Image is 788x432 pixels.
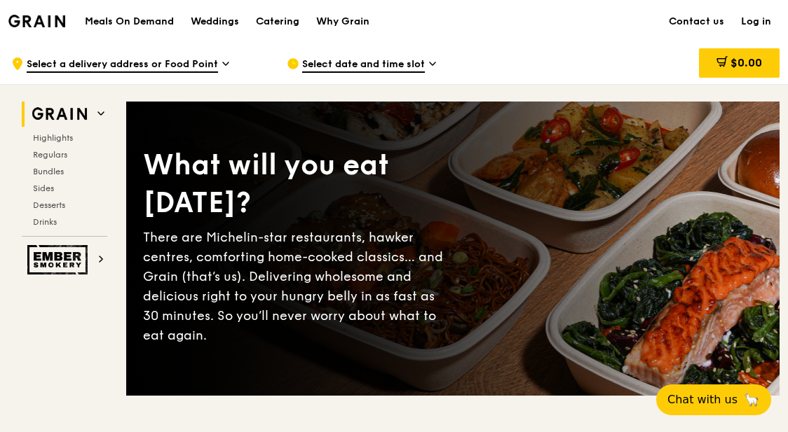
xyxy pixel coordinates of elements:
span: Drinks [33,217,57,227]
div: There are Michelin-star restaurants, hawker centres, comforting home-cooked classics… and Grain (... [143,228,453,345]
img: Grain [8,15,65,27]
span: Select date and time slot [302,57,425,73]
img: Grain web logo [27,102,92,127]
a: Catering [247,1,308,43]
button: Chat with us🦙 [656,384,771,415]
a: Log in [733,1,780,43]
span: Highlights [33,133,73,143]
img: Ember Smokery web logo [27,245,92,274]
div: Weddings [191,1,239,43]
span: $0.00 [731,56,762,69]
div: What will you eat [DATE]? [143,146,453,222]
span: Regulars [33,150,67,160]
span: Sides [33,183,54,193]
span: Chat with us [667,391,738,408]
a: Weddings [182,1,247,43]
div: Why Grain [316,1,369,43]
span: Bundles [33,167,64,176]
div: Catering [256,1,299,43]
h1: Meals On Demand [85,15,174,29]
a: Contact us [660,1,733,43]
a: Why Grain [308,1,378,43]
span: Desserts [33,200,65,210]
span: Select a delivery address or Food Point [27,57,218,73]
span: 🦙 [743,391,760,408]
